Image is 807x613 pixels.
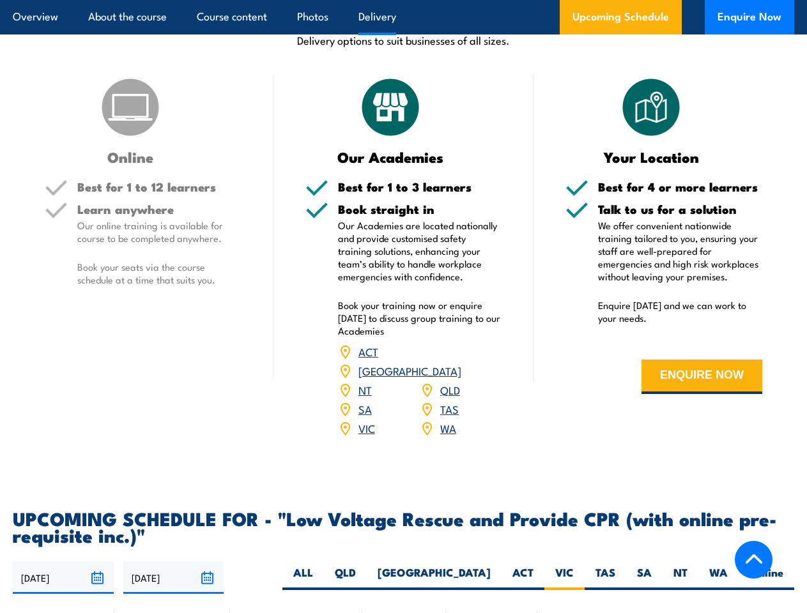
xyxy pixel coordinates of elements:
[13,33,794,47] p: Delivery options to suit businesses of all sizes.
[305,149,477,164] h3: Our Academies
[698,565,739,590] label: WA
[13,510,794,543] h2: UPCOMING SCHEDULE FOR - "Low Voltage Rescue and Provide CPR (with online pre-requisite inc.)"
[739,565,794,590] label: Online
[77,261,242,286] p: Book your seats via the course schedule at a time that suits you.
[358,420,375,435] a: VIC
[77,181,242,193] h5: Best for 1 to 12 learners
[338,181,502,193] h5: Best for 1 to 3 learners
[358,382,372,397] a: NT
[598,219,762,283] p: We offer convenient nationwide training tailored to you, ensuring your staff are well-prepared fo...
[585,565,626,590] label: TAS
[77,219,242,245] p: Our online training is available for course to be completed anywhere.
[440,401,459,416] a: TAS
[338,203,502,215] h5: Book straight in
[358,344,378,359] a: ACT
[565,149,737,164] h3: Your Location
[45,149,216,164] h3: Online
[598,299,762,324] p: Enquire [DATE] and we can work to your needs.
[626,565,663,590] label: SA
[123,561,224,594] input: To date
[324,565,367,590] label: QLD
[13,561,114,594] input: From date
[358,401,372,416] a: SA
[358,363,461,378] a: [GEOGRAPHIC_DATA]
[338,299,502,337] p: Book your training now or enquire [DATE] to discuss group training to our Academies
[77,203,242,215] h5: Learn anywhere
[598,181,762,193] h5: Best for 4 or more learners
[544,565,585,590] label: VIC
[367,565,502,590] label: [GEOGRAPHIC_DATA]
[598,203,762,215] h5: Talk to us for a solution
[338,219,502,283] p: Our Academies are located nationally and provide customised safety training solutions, enhancing ...
[663,565,698,590] label: NT
[502,565,544,590] label: ACT
[282,565,324,590] label: ALL
[642,359,762,394] button: ENQUIRE NOW
[440,420,456,435] a: WA
[440,382,460,397] a: QLD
